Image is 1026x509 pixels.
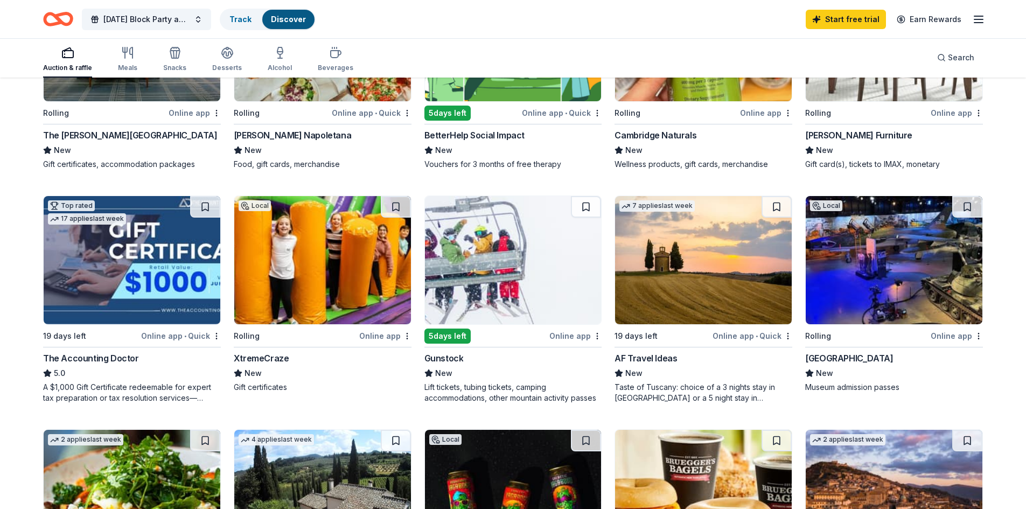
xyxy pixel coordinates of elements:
div: The Accounting Doctor [43,352,139,365]
button: [DATE] Block Party and Pet Spooktacular 2025 [82,9,211,30]
div: Online app Quick [332,106,411,120]
a: Image for American Heritage MuseumLocalRollingOnline app[GEOGRAPHIC_DATA]NewMuseum admission passes [805,196,983,393]
div: 17 applies last week [48,213,126,225]
a: Discover [271,15,306,24]
span: • [375,109,377,117]
div: 5 days left [424,106,471,121]
div: The [PERSON_NAME][GEOGRAPHIC_DATA] [43,129,217,142]
div: 2 applies last week [810,434,885,445]
button: TrackDiscover [220,9,316,30]
div: Beverages [318,64,353,72]
div: Local [810,200,842,211]
a: Image for Gunstock5days leftOnline appGunstockNewLift tickets, tubing tickets, camping accommodat... [424,196,602,403]
div: Local [429,434,462,445]
div: Rolling [805,107,831,120]
div: Rolling [805,330,831,343]
button: Snacks [163,42,186,78]
div: Gift certificates, accommodation packages [43,159,221,170]
button: Desserts [212,42,242,78]
span: New [816,144,833,157]
a: Earn Rewards [890,10,968,29]
img: Image for Gunstock [425,196,602,324]
div: A $1,000 Gift Certificate redeemable for expert tax preparation or tax resolution services—recipi... [43,382,221,403]
div: Online app Quick [522,106,602,120]
button: Search [929,47,983,68]
div: 2 applies last week [48,434,123,445]
a: Image for AF Travel Ideas7 applieslast week19 days leftOnline app•QuickAF Travel IdeasNewTaste of... [615,196,792,403]
a: Home [43,6,73,32]
a: Image for The Accounting DoctorTop rated17 applieslast week19 days leftOnline app•QuickThe Accoun... [43,196,221,403]
div: Lift tickets, tubing tickets, camping accommodations, other mountain activity passes [424,382,602,403]
div: Gunstock [424,352,464,365]
div: Online app [931,329,983,343]
span: • [565,109,567,117]
div: Auction & raffle [43,64,92,72]
span: New [625,144,643,157]
img: Image for American Heritage Museum [806,196,982,324]
div: Rolling [615,107,640,120]
div: [GEOGRAPHIC_DATA] [805,352,893,365]
div: Top rated [48,200,95,211]
div: Alcohol [268,64,292,72]
div: Online app [549,329,602,343]
div: [PERSON_NAME] Furniture [805,129,912,142]
span: • [756,332,758,340]
span: Search [948,51,974,64]
button: Beverages [318,42,353,78]
div: BetterHelp Social Impact [424,129,525,142]
div: 7 applies last week [619,200,695,212]
div: Rolling [234,330,260,343]
span: New [245,144,262,157]
span: [DATE] Block Party and Pet Spooktacular 2025 [103,13,190,26]
span: 5.0 [54,367,65,380]
div: Rolling [234,107,260,120]
div: Local [239,200,271,211]
div: 19 days left [615,330,658,343]
a: Track [229,15,252,24]
div: Meals [118,64,137,72]
span: New [245,367,262,380]
span: New [435,144,452,157]
div: XtremeCraze [234,352,289,365]
button: Auction & raffle [43,42,92,78]
img: Image for The Accounting Doctor [44,196,220,324]
a: Image for XtremeCrazeLocalRollingOnline appXtremeCrazeNewGift certificates [234,196,411,393]
div: 19 days left [43,330,86,343]
div: Rolling [43,107,69,120]
span: New [435,367,452,380]
div: Snacks [163,64,186,72]
a: Start free trial [806,10,886,29]
img: Image for XtremeCraze [234,196,411,324]
div: Food, gift cards, merchandise [234,159,411,170]
button: Alcohol [268,42,292,78]
div: Cambridge Naturals [615,129,696,142]
div: Museum admission passes [805,382,983,393]
div: 5 days left [424,329,471,344]
button: Meals [118,42,137,78]
div: Online app [169,106,221,120]
div: Online app [359,329,411,343]
div: Taste of Tuscany: choice of a 3 nights stay in [GEOGRAPHIC_DATA] or a 5 night stay in [GEOGRAPHIC... [615,382,792,403]
div: Gift card(s), tickets to IMAX, monetary [805,159,983,170]
img: Image for AF Travel Ideas [615,196,792,324]
div: 4 applies last week [239,434,314,445]
div: Online app Quick [141,329,221,343]
div: Online app [740,106,792,120]
div: [PERSON_NAME] Napoletana [234,129,351,142]
span: New [625,367,643,380]
div: Online app [931,106,983,120]
div: Gift certificates [234,382,411,393]
div: Wellness products, gift cards, merchandise [615,159,792,170]
div: Desserts [212,64,242,72]
div: Online app Quick [713,329,792,343]
span: New [816,367,833,380]
div: Vouchers for 3 months of free therapy [424,159,602,170]
span: New [54,144,71,157]
div: AF Travel Ideas [615,352,677,365]
span: • [184,332,186,340]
